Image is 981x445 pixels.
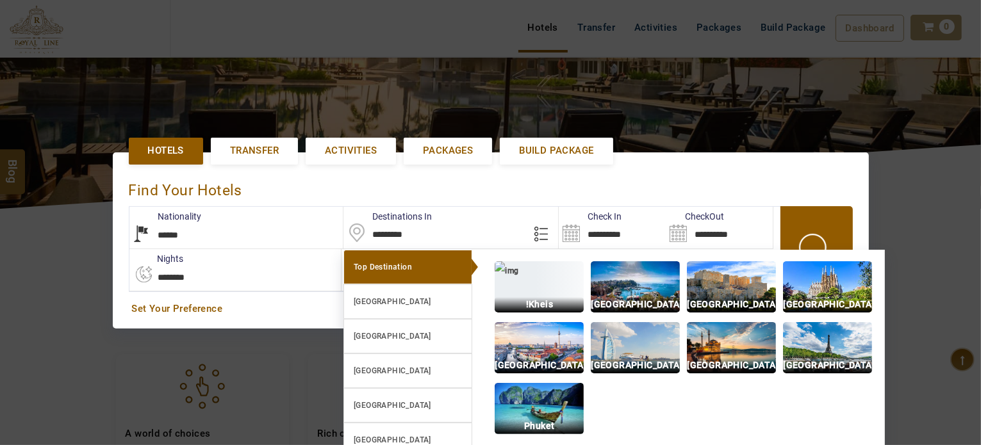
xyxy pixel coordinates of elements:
b: Top Destination [354,263,412,271]
img: img [687,322,776,373]
label: Check In [559,210,622,223]
img: img [591,261,680,312]
a: Set Your Preference [132,302,850,316]
p: [GEOGRAPHIC_DATA] [495,358,584,373]
label: Rooms [342,252,399,265]
input: Search [559,207,666,248]
a: [GEOGRAPHIC_DATA] [343,388,472,423]
a: Packages [404,138,492,164]
a: Hotels [129,138,203,164]
img: img [783,322,872,373]
a: [GEOGRAPHIC_DATA] [343,319,472,353]
img: img [495,261,584,312]
label: Nationality [129,210,202,223]
b: [GEOGRAPHIC_DATA] [354,401,431,410]
p: [GEOGRAPHIC_DATA] [687,297,776,312]
span: Activities [325,144,377,158]
input: Search [666,207,773,248]
span: Hotels [148,144,184,158]
p: !Kheis [495,297,584,312]
img: img [495,383,584,434]
b: [GEOGRAPHIC_DATA] [354,366,431,375]
span: Build Package [519,144,593,158]
div: Find Your Hotels [129,168,853,206]
p: [GEOGRAPHIC_DATA] [687,358,776,373]
p: Phuket [495,419,584,433]
label: nights [129,252,184,265]
span: Packages [423,144,473,158]
a: Activities [306,138,396,164]
p: [GEOGRAPHIC_DATA] [591,358,680,373]
p: [GEOGRAPHIC_DATA] [591,297,680,312]
a: [GEOGRAPHIC_DATA] [343,284,472,319]
img: img [783,261,872,312]
p: [GEOGRAPHIC_DATA] [783,297,872,312]
img: img [495,322,584,373]
a: Transfer [211,138,298,164]
label: Destinations In [343,210,432,223]
span: Transfer [230,144,279,158]
b: [GEOGRAPHIC_DATA] [354,435,431,444]
a: [GEOGRAPHIC_DATA] [343,353,472,388]
p: [GEOGRAPHIC_DATA] [783,358,872,373]
b: [GEOGRAPHIC_DATA] [354,297,431,306]
b: [GEOGRAPHIC_DATA] [354,332,431,341]
a: Build Package [500,138,613,164]
label: CheckOut [666,210,724,223]
img: img [687,261,776,312]
a: Top Destination [343,250,472,284]
img: img [591,322,680,373]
